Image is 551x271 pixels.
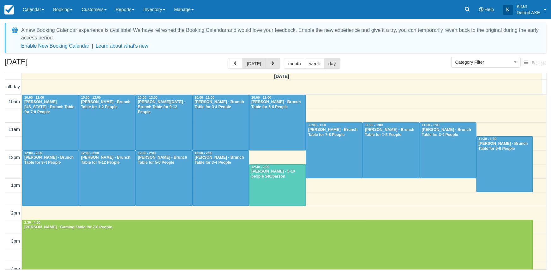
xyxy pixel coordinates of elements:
span: all-day [7,84,20,89]
a: 11:00 - 1:00[PERSON_NAME] - Brunch Table for 3-4 People [420,122,476,178]
a: 12:00 - 2:00[PERSON_NAME] - Brunch Table for 9-12 People [79,150,136,206]
button: [DATE] [243,58,266,69]
span: 10:00 - 12:00 [81,96,101,99]
span: 2:30 - 4:30 [24,221,40,224]
span: 12:00 - 2:00 [81,151,99,155]
button: Settings [521,58,549,68]
div: [PERSON_NAME][DATE] - Brunch Table for 9-12 People [138,100,191,115]
a: 11:00 - 1:00[PERSON_NAME] - Brunch Table for 1-2 People [363,122,420,178]
div: A new Booking Calendar experience is available! We have refreshed the Booking Calendar and would ... [21,27,539,42]
span: Help [485,7,494,12]
a: 10:00 - 12:00[PERSON_NAME][US_STATE] - Brunch Table for 7-8 People [22,95,79,150]
div: [PERSON_NAME] - Brunch Table for 1-2 People [81,100,134,110]
button: Category Filter [451,57,521,68]
img: checkfront-main-nav-mini-logo.png [4,5,14,15]
span: 11am [9,127,20,132]
span: [DATE] [274,74,289,79]
button: Enable New Booking Calendar [21,43,89,49]
div: [PERSON_NAME] - 5-10 people $40/person [251,169,304,179]
span: 11:00 - 1:00 [365,123,383,127]
span: 11:00 - 1:00 [308,123,326,127]
a: 10:00 - 12:00[PERSON_NAME] - Brunch Table for 3-4 People [192,95,249,150]
p: Detroit AXE [517,9,540,16]
span: 10:00 - 12:00 [24,96,44,99]
a: Learn about what's new [96,43,148,49]
a: 11:00 - 1:00[PERSON_NAME] - Brunch Table for 7-8 People [306,122,363,178]
p: Kiran [517,3,540,9]
span: Category Filter [455,59,512,65]
span: 12:00 - 2:00 [138,151,156,155]
a: 12:30 - 2:00[PERSON_NAME] - 5-10 people $40/person [249,164,306,206]
div: [PERSON_NAME] - Brunch Table for 3-4 People [422,127,475,138]
a: 12:00 - 2:00[PERSON_NAME] - Brunch Table for 3-4 People [192,150,249,206]
span: | [92,43,93,49]
a: 10:00 - 12:00[PERSON_NAME][DATE] - Brunch Table for 9-12 People [136,95,193,150]
a: 10:00 - 12:00[PERSON_NAME] - Brunch Table for 1-2 People [79,95,136,150]
span: 10:00 - 12:00 [138,96,158,99]
span: 12:00 - 2:00 [195,151,213,155]
div: [PERSON_NAME] - Brunch Table for 3-4 People [24,155,77,165]
button: day [324,58,340,69]
span: 10am [9,99,20,104]
div: [PERSON_NAME] - Brunch Table for 5-6 People [138,155,191,165]
div: [PERSON_NAME] - Brunch Table for 3-4 People [194,155,247,165]
div: [PERSON_NAME] - Brunch Table for 9-12 People [81,155,134,165]
div: [PERSON_NAME] - Brunch Table for 3-4 People [194,100,247,110]
span: 12pm [9,155,20,160]
span: 12:30 - 2:00 [251,165,269,169]
span: 12:00 - 2:00 [24,151,42,155]
div: [PERSON_NAME] - Brunch Table for 5-6 People [251,100,304,110]
div: [PERSON_NAME] - Brunch Table for 1-2 People [365,127,418,138]
div: [PERSON_NAME][US_STATE] - Brunch Table for 7-8 People [24,100,77,115]
span: 1pm [11,183,20,188]
span: 2pm [11,210,20,215]
i: Help [479,7,483,12]
a: 11:30 - 1:30[PERSON_NAME] - Brunch Table for 5-6 People [476,136,533,192]
div: [PERSON_NAME] - Gaming Table for 7-8 People [24,225,531,230]
span: 11:30 - 1:30 [479,137,497,141]
span: Settings [532,61,546,65]
div: [PERSON_NAME] - Brunch Table for 7-8 People [308,127,361,138]
button: month [284,58,305,69]
span: 10:00 - 12:00 [195,96,214,99]
span: 3pm [11,239,20,244]
a: 10:00 - 12:00[PERSON_NAME] - Brunch Table for 5-6 People [249,95,306,150]
a: 12:00 - 2:00[PERSON_NAME] - Brunch Table for 3-4 People [22,150,79,206]
h2: [DATE] [5,58,85,70]
div: [PERSON_NAME] - Brunch Table for 5-6 People [478,141,531,151]
a: 12:00 - 2:00[PERSON_NAME] - Brunch Table for 5-6 People [136,150,193,206]
span: 10:00 - 12:00 [251,96,271,99]
div: K [503,5,513,15]
span: 11:00 - 1:00 [422,123,440,127]
button: week [305,58,325,69]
